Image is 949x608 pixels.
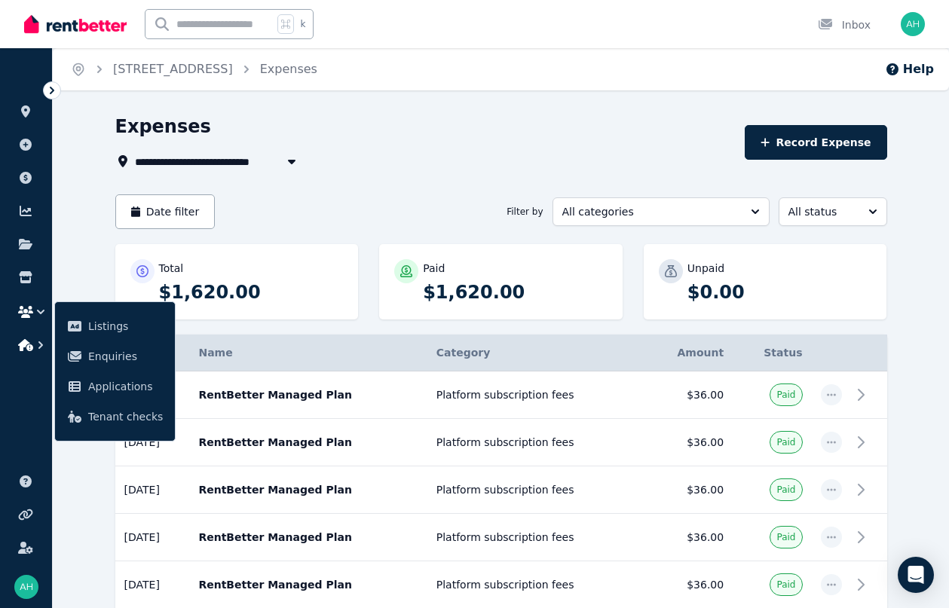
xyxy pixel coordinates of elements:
span: All status [788,204,856,219]
p: RentBetter Managed Plan [198,387,418,402]
p: Paid [423,261,445,276]
th: Status [733,335,811,371]
div: Inbox [818,17,871,32]
a: Tenant checks [61,402,169,432]
span: Paid [776,531,795,543]
th: Amount [643,335,733,371]
button: All categories [553,197,770,226]
div: Open Intercom Messenger [898,557,934,593]
img: Adam Henry [901,12,925,36]
span: Filter by [507,206,543,218]
span: Tenant checks [88,408,163,426]
span: Paid [776,484,795,496]
span: Applications [88,377,163,396]
td: $36.00 [643,514,733,561]
th: Name [189,335,427,371]
td: [DATE] [115,466,190,514]
span: Paid [776,389,795,401]
span: Paid [776,436,795,448]
p: RentBetter Managed Plan [198,577,418,592]
span: Enquiries [88,347,163,365]
button: All status [779,197,887,226]
p: Total [159,261,184,276]
a: Applications [61,371,169,402]
span: Listings [88,317,163,335]
button: Help [885,60,934,78]
span: All categories [562,204,739,219]
td: Platform subscription fees [427,371,644,419]
span: Paid [776,579,795,591]
td: $36.00 [643,371,733,419]
img: RentBetter [24,13,127,35]
a: Enquiries [61,341,169,371]
p: RentBetter Managed Plan [198,435,418,450]
th: Category [427,335,644,371]
p: $0.00 [687,280,872,304]
button: Record Expense [745,125,886,160]
td: Platform subscription fees [427,466,644,514]
td: [DATE] [115,514,190,561]
td: $36.00 [643,419,733,466]
span: k [300,18,305,30]
p: $1,620.00 [423,280,608,304]
td: [DATE] [115,419,190,466]
a: Listings [61,311,169,341]
td: $36.00 [643,466,733,514]
p: $1,620.00 [159,280,344,304]
nav: Breadcrumb [53,48,335,90]
p: Unpaid [687,261,724,276]
a: Expenses [260,62,317,76]
td: Platform subscription fees [427,419,644,466]
a: [STREET_ADDRESS] [113,62,233,76]
img: Adam Henry [14,575,38,599]
button: Date filter [115,194,216,229]
p: RentBetter Managed Plan [198,482,418,497]
td: Platform subscription fees [427,514,644,561]
h1: Expenses [115,115,211,139]
p: RentBetter Managed Plan [198,530,418,545]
